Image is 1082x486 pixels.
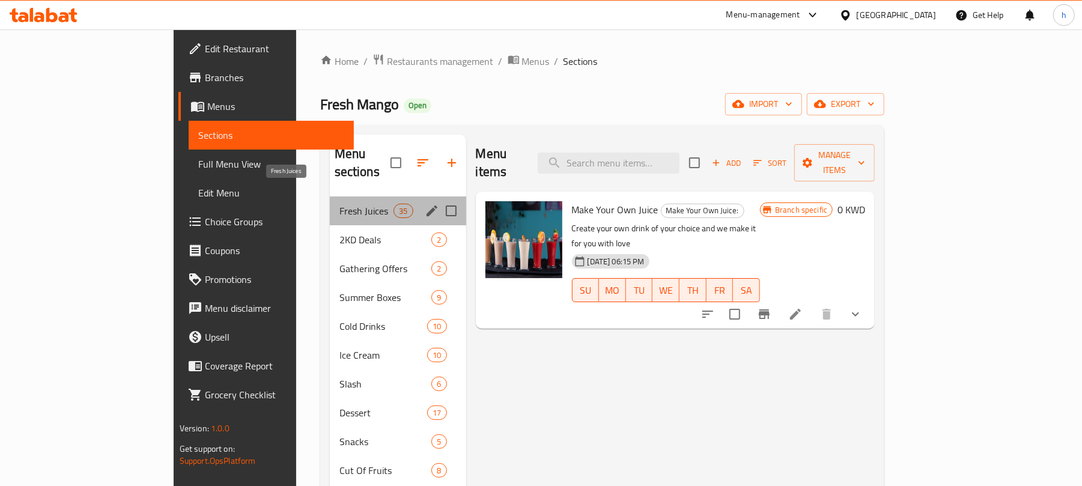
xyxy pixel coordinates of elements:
[198,128,345,142] span: Sections
[431,290,446,305] div: items
[750,300,779,329] button: Branch-specific-item
[205,301,345,315] span: Menu disclaimer
[431,377,446,391] div: items
[679,278,707,302] button: TH
[707,154,746,172] span: Add item
[178,294,354,323] a: Menu disclaimer
[693,300,722,329] button: sort-choices
[432,378,446,390] span: 6
[428,321,446,332] span: 10
[684,282,702,299] span: TH
[178,265,354,294] a: Promotions
[428,350,446,361] span: 10
[205,70,345,85] span: Branches
[198,157,345,171] span: Full Menu View
[423,202,441,220] button: edit
[189,121,354,150] a: Sections
[178,351,354,380] a: Coverage Report
[178,63,354,92] a: Branches
[804,148,865,178] span: Manage items
[178,207,354,236] a: Choice Groups
[178,236,354,265] a: Coupons
[427,319,446,333] div: items
[339,434,432,449] span: Snacks
[682,150,707,175] span: Select section
[330,283,466,312] div: Summer Boxes9
[746,154,794,172] span: Sort items
[339,261,432,276] span: Gathering Offers
[753,156,786,170] span: Sort
[409,148,437,177] span: Sort sections
[178,323,354,351] a: Upsell
[211,421,229,436] span: 1.0.0
[770,204,832,216] span: Branch specific
[522,54,550,68] span: Menus
[335,145,391,181] h2: Menu sections
[661,204,744,218] div: Make Your Own Juice:
[816,97,875,112] span: export
[189,178,354,207] a: Edit Menu
[205,243,345,258] span: Coupons
[652,278,679,302] button: WE
[572,221,760,251] p: Create your own drink of your choice and we make it for you with love
[431,463,446,478] div: items
[848,307,863,321] svg: Show Choices
[205,214,345,229] span: Choice Groups
[841,300,870,329] button: show more
[205,359,345,373] span: Coverage Report
[750,154,789,172] button: Sort
[837,201,865,218] h6: 0 KWD
[707,154,746,172] button: Add
[330,398,466,427] div: Dessert17
[807,93,884,115] button: export
[733,278,760,302] button: SA
[339,406,428,420] span: Dessert
[428,407,446,419] span: 17
[320,91,399,118] span: Fresh Mango
[432,263,446,275] span: 2
[189,150,354,178] a: Full Menu View
[394,204,413,218] div: items
[577,282,595,299] span: SU
[330,225,466,254] div: 2KD Deals2
[339,377,432,391] div: Slash
[572,201,658,219] span: Make Your Own Juice
[661,204,744,217] span: Make Your Own Juice:
[726,8,800,22] div: Menu-management
[725,93,802,115] button: import
[339,348,428,362] span: Ice Cream
[178,380,354,409] a: Grocery Checklist
[431,232,446,247] div: items
[485,201,562,278] img: Make Your Own Juice
[198,186,345,200] span: Edit Menu
[339,463,432,478] span: Cut Of Fruits
[508,53,550,69] a: Menus
[387,54,494,68] span: Restaurants management
[330,427,466,456] div: Snacks5
[180,453,256,469] a: Support.OpsPlatform
[383,150,409,175] span: Select all sections
[1062,8,1066,22] span: h
[657,282,675,299] span: WE
[735,97,792,112] span: import
[330,312,466,341] div: Cold Drinks10
[339,232,432,247] span: 2KD Deals
[794,144,875,181] button: Manage items
[722,302,747,327] span: Select to update
[431,434,446,449] div: items
[339,204,394,218] span: Fresh Juices
[330,456,466,485] div: Cut Of Fruits8
[499,54,503,68] li: /
[427,406,446,420] div: items
[538,153,679,174] input: search
[205,41,345,56] span: Edit Restaurant
[427,348,446,362] div: items
[710,156,743,170] span: Add
[476,145,524,181] h2: Menu items
[432,292,446,303] span: 9
[178,34,354,63] a: Edit Restaurant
